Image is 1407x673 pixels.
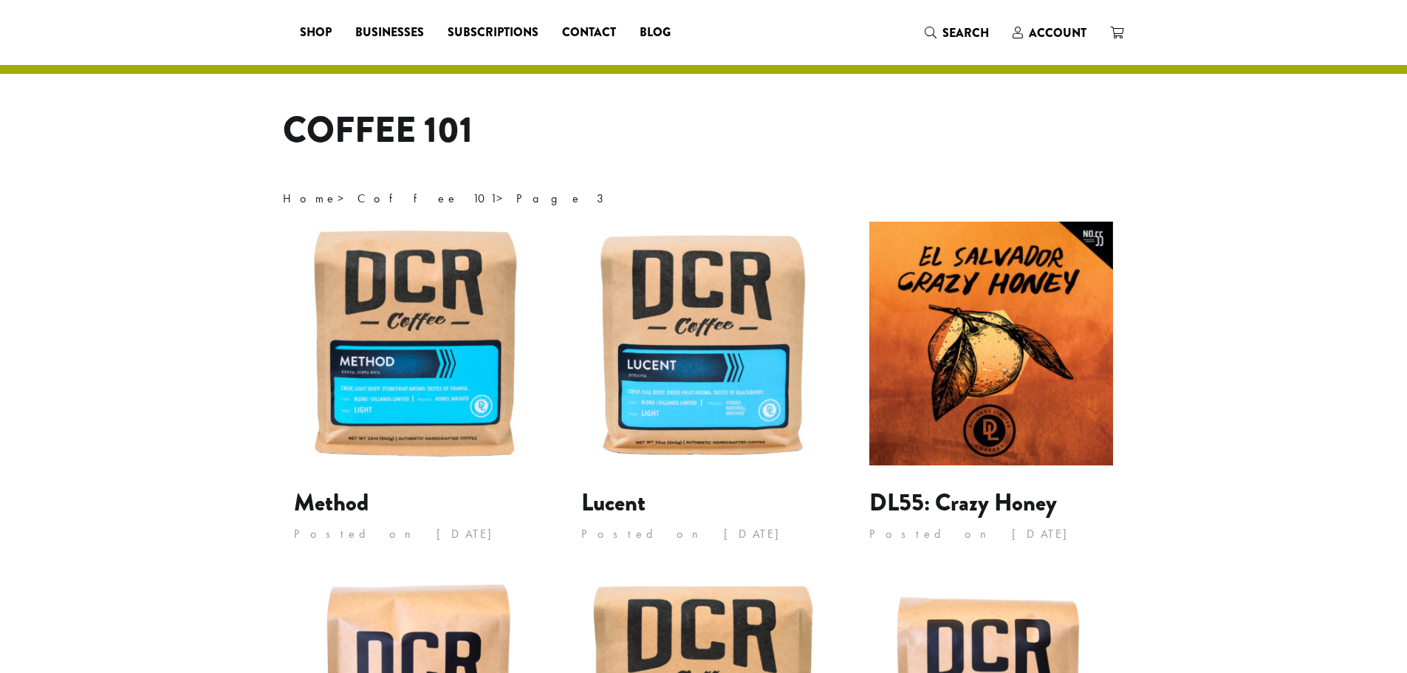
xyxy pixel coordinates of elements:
a: Account [1001,21,1098,45]
p: Posted on [DATE] [294,523,538,545]
a: Contact [550,21,628,44]
a: Lucent [581,485,646,520]
img: DL55: Crazy Honey [869,222,1113,465]
h1: Coffee 101 [283,109,1125,152]
span: Search [942,24,989,41]
img: Lucent [581,222,825,465]
a: Subscriptions [436,21,550,44]
a: DL55: Crazy Honey [869,485,1057,520]
span: Account [1029,24,1086,41]
a: Blog [628,21,682,44]
span: Subscriptions [448,24,538,42]
a: Coffee 101 [357,191,496,206]
span: Businesses [355,24,424,42]
span: > > [283,191,609,206]
span: Shop [300,24,332,42]
a: Method [294,485,369,520]
span: Contact [562,24,616,42]
a: Businesses [343,21,436,44]
span: Page 3 [516,191,609,206]
p: Posted on [DATE] [581,523,825,545]
a: Home [283,191,338,206]
span: Blog [640,24,671,42]
p: Posted on [DATE] [869,523,1113,545]
img: Method [294,222,538,465]
a: Shop [288,21,343,44]
a: Search [913,21,1001,45]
